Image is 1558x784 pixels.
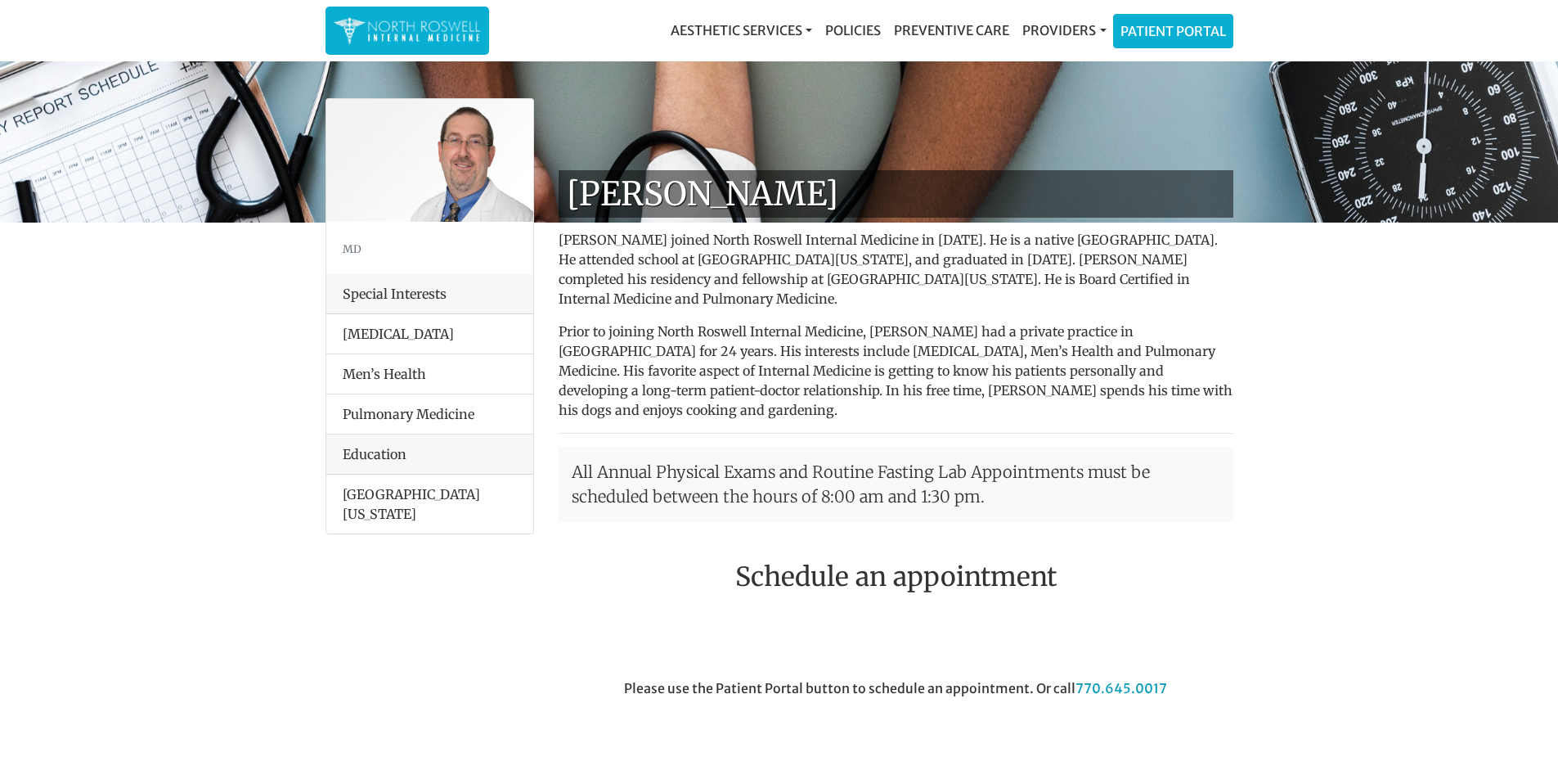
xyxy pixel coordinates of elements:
a: Patient Portal [1114,15,1232,47]
div: Please use the Patient Portal button to schedule an appointment. Or call [546,678,1246,770]
small: MD [343,242,361,255]
p: Prior to joining North Roswell Internal Medicine, [PERSON_NAME] had a private practice in [GEOGRA... [559,322,1233,420]
a: 770.645.0017 [1075,680,1167,696]
img: North Roswell Internal Medicine [334,15,481,47]
div: Education [326,435,533,475]
li: [GEOGRAPHIC_DATA][US_STATE] [326,475,533,534]
a: Preventive Care [887,14,1016,47]
p: [PERSON_NAME] joined North Roswell Internal Medicine in [DATE]. He is a native [GEOGRAPHIC_DATA].... [559,230,1233,309]
li: Men’s Health [326,354,533,394]
a: Providers [1016,14,1112,47]
li: Pulmonary Medicine [326,394,533,435]
a: Policies [819,14,887,47]
h2: Schedule an appointment [559,561,1233,593]
li: [MEDICAL_DATA] [326,314,533,354]
h1: [PERSON_NAME] [559,170,1233,218]
a: Aesthetic Services [664,14,819,47]
p: All Annual Physical Exams and Routine Fasting Lab Appointments must be scheduled between the hour... [559,447,1233,522]
img: Dr. George Kanes [326,99,533,222]
div: Special Interests [326,274,533,314]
